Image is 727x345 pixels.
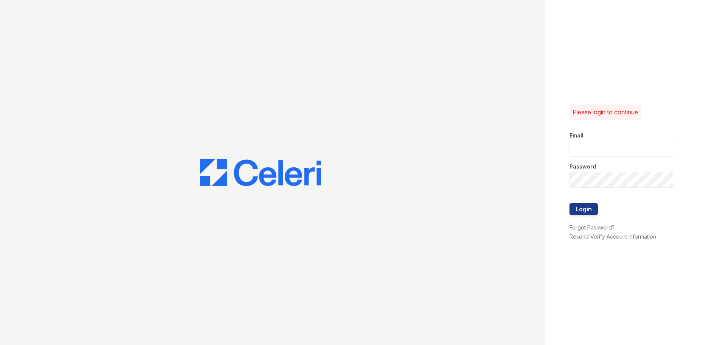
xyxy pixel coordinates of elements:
p: Please login to continue [573,108,638,117]
a: Forgot Password? [569,224,615,231]
img: CE_Logo_Blue-a8612792a0a2168367f1c8372b55b34899dd931a85d93a1a3d3e32e68fde9ad4.png [200,159,321,186]
a: Resend Verify Account Information [569,233,656,240]
button: Login [569,203,598,215]
label: Password [569,163,596,170]
label: Email [569,132,583,139]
